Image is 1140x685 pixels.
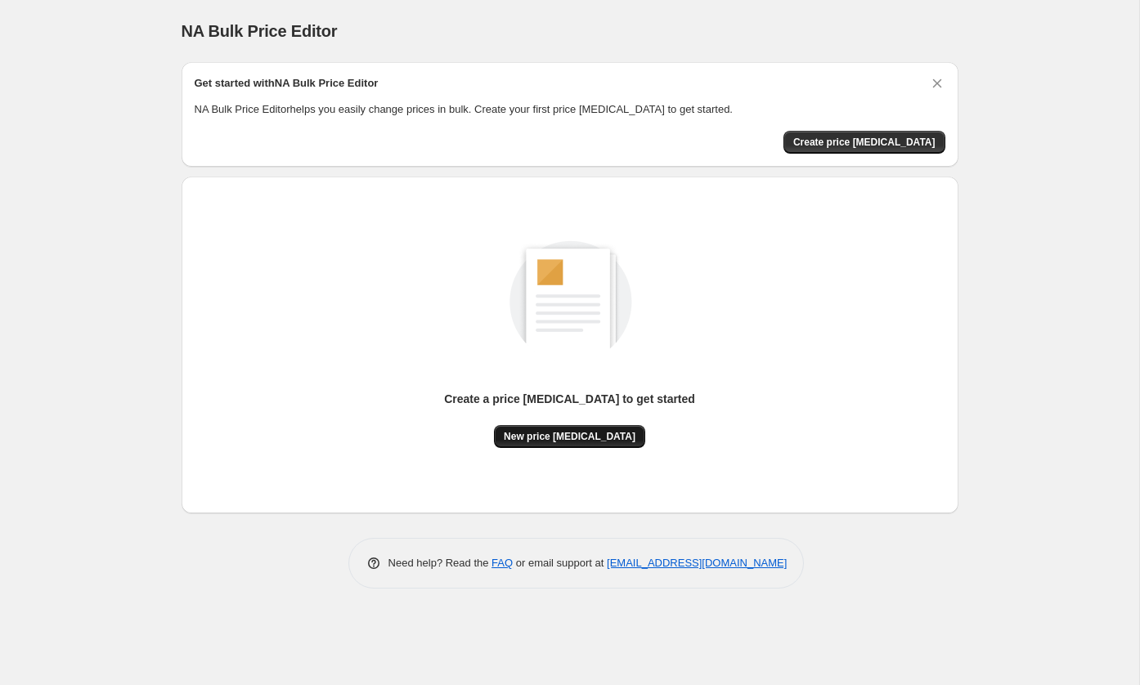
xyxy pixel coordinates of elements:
h2: Get started with NA Bulk Price Editor [195,75,379,92]
span: New price [MEDICAL_DATA] [504,430,635,443]
span: NA Bulk Price Editor [182,22,338,40]
button: New price [MEDICAL_DATA] [494,425,645,448]
span: Create price [MEDICAL_DATA] [793,136,936,149]
button: Dismiss card [929,75,945,92]
p: NA Bulk Price Editor helps you easily change prices in bulk. Create your first price [MEDICAL_DAT... [195,101,945,118]
span: Need help? Read the [388,557,492,569]
span: or email support at [513,557,607,569]
a: FAQ [491,557,513,569]
a: [EMAIL_ADDRESS][DOMAIN_NAME] [607,557,787,569]
button: Create price change job [783,131,945,154]
p: Create a price [MEDICAL_DATA] to get started [444,391,695,407]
